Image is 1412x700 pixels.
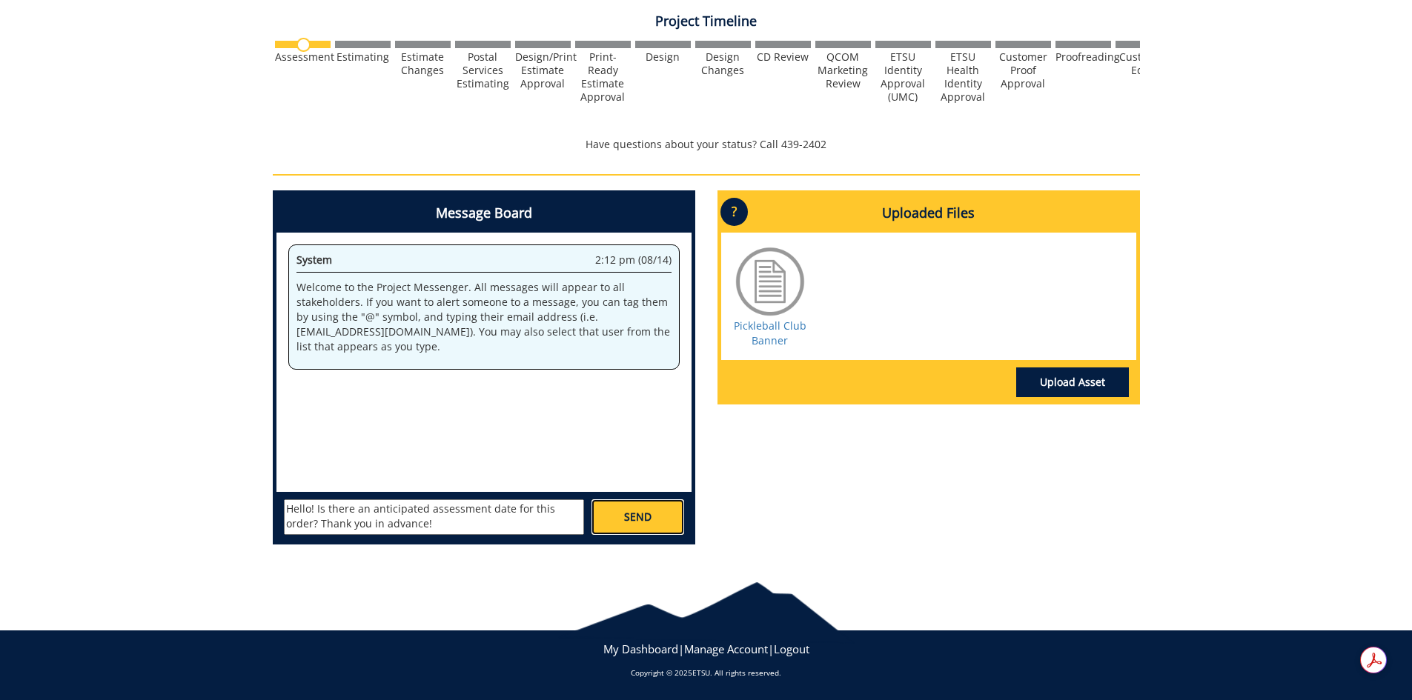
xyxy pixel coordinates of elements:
[774,641,809,656] a: Logout
[635,50,691,64] div: Design
[935,50,991,104] div: ETSU Health Identity Approval
[284,499,584,535] textarea: messageToSend
[273,14,1140,29] h4: Project Timeline
[296,38,311,52] img: no
[721,194,1136,233] h4: Uploaded Files
[755,50,811,64] div: CD Review
[335,50,391,64] div: Estimating
[1116,50,1171,77] div: Customer Edits
[515,50,571,90] div: Design/Print Estimate Approval
[273,137,1140,152] p: Have questions about your status? Call 439-2402
[720,198,748,226] p: ?
[276,194,692,233] h4: Message Board
[575,50,631,104] div: Print-Ready Estimate Approval
[296,253,332,267] span: System
[692,667,710,678] a: ETSU
[595,253,672,267] span: 2:12 pm (08/14)
[1016,367,1129,397] a: Upload Asset
[603,641,678,656] a: My Dashboard
[395,50,451,77] div: Estimate Changes
[1055,50,1111,64] div: Proofreading
[995,50,1051,90] div: Customer Proof Approval
[815,50,871,90] div: QCOM Marketing Review
[624,510,652,524] span: SEND
[455,50,511,90] div: Postal Services Estimating
[275,50,331,64] div: Assessment
[734,319,806,347] a: Pickleball Club Banner
[875,50,931,104] div: ETSU Identity Approval (UMC)
[695,50,751,77] div: Design Changes
[296,280,672,354] p: Welcome to the Project Messenger. All messages will appear to all stakeholders. If you want to al...
[684,641,768,656] a: Manage Account
[591,499,683,535] a: SEND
